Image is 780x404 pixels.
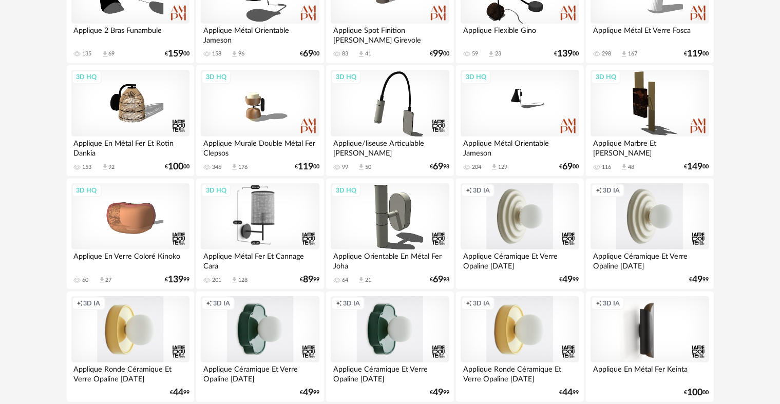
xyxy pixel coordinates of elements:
[602,50,611,57] div: 298
[490,163,498,171] span: Download icon
[461,24,579,44] div: Applique Flexible Gino
[461,362,579,383] div: Applique Ronde Céramique Et Verre Opaline [DATE]
[165,163,189,170] div: € 00
[433,50,443,57] span: 99
[168,50,183,57] span: 159
[231,276,238,284] span: Download icon
[326,292,453,402] a: Creation icon 3D IA Applique Céramique Et Verre Opaline [DATE] €4999
[71,137,189,157] div: Applique En Métal Fer Et Rotin Dankia
[201,184,231,197] div: 3D HQ
[303,389,313,396] span: 49
[560,163,579,170] div: € 00
[196,292,324,402] a: Creation icon 3D IA Applique Céramique Et Verre Opaline [DATE] €4999
[620,163,628,171] span: Download icon
[72,184,102,197] div: 3D HQ
[602,164,611,171] div: 116
[72,70,102,84] div: 3D HQ
[461,137,579,157] div: Applique Métal Orientable Jameson
[430,276,449,283] div: € 98
[109,50,115,57] div: 69
[591,137,709,157] div: Applique Marbre Et [PERSON_NAME]
[560,389,579,396] div: € 99
[461,249,579,270] div: Applique Céramique Et Verre Opaline [DATE]
[433,276,443,283] span: 69
[357,276,365,284] span: Download icon
[456,292,583,402] a: Creation icon 3D IA Applique Ronde Céramique Et Verre Opaline [DATE] €4499
[231,163,238,171] span: Download icon
[690,276,709,283] div: € 99
[196,179,324,290] a: 3D HQ Applique Métal Fer Et Cannage Cara 201 Download icon 128 €8999
[326,179,453,290] a: 3D HQ Applique Orientable En Métal Fer Joha 64 Download icon 21 €6998
[684,50,709,57] div: € 00
[591,70,621,84] div: 3D HQ
[303,50,313,57] span: 69
[430,163,449,170] div: € 98
[331,70,361,84] div: 3D HQ
[430,50,449,57] div: € 00
[331,249,449,270] div: Applique Orientable En Métal Fer Joha
[365,164,371,171] div: 50
[109,164,115,171] div: 92
[67,179,194,290] a: 3D HQ Applique En Verre Coloré Kinoko 60 Download icon 27 €13999
[365,50,371,57] div: 41
[342,50,348,57] div: 83
[357,163,365,171] span: Download icon
[84,299,101,307] span: 3D IA
[558,50,573,57] span: 139
[430,389,449,396] div: € 99
[201,24,319,44] div: Applique Métal Orientable Jameson
[326,65,453,176] a: 3D HQ Applique/liseuse Articulable [PERSON_NAME] 99 Download icon 50 €6998
[560,276,579,283] div: € 99
[298,163,313,170] span: 119
[688,50,703,57] span: 119
[596,186,602,195] span: Creation icon
[603,299,620,307] span: 3D IA
[596,299,602,307] span: Creation icon
[473,186,490,195] span: 3D IA
[201,249,319,270] div: Applique Métal Fer Et Cannage Cara
[83,277,89,284] div: 60
[300,276,319,283] div: € 99
[620,50,628,58] span: Download icon
[201,362,319,383] div: Applique Céramique Et Verre Opaline [DATE]
[357,50,365,58] span: Download icon
[212,277,221,284] div: 201
[456,65,583,176] a: 3D HQ Applique Métal Orientable Jameson 204 Download icon 129 €6900
[555,50,579,57] div: € 00
[295,163,319,170] div: € 00
[466,186,472,195] span: Creation icon
[67,292,194,402] a: Creation icon 3D IA Applique Ronde Céramique Et Verre Opaline [DATE] €4499
[238,50,244,57] div: 96
[472,164,481,171] div: 204
[693,276,703,283] span: 49
[303,276,313,283] span: 89
[213,299,230,307] span: 3D IA
[466,299,472,307] span: Creation icon
[331,184,361,197] div: 3D HQ
[173,389,183,396] span: 44
[563,276,573,283] span: 49
[365,277,371,284] div: 21
[433,389,443,396] span: 49
[628,50,637,57] div: 167
[101,50,109,58] span: Download icon
[498,164,507,171] div: 129
[67,65,194,176] a: 3D HQ Applique En Métal Fer Et Rotin Dankia 153 Download icon 92 €10000
[331,137,449,157] div: Applique/liseuse Articulable [PERSON_NAME]
[688,389,703,396] span: 100
[336,299,342,307] span: Creation icon
[684,389,709,396] div: € 00
[300,389,319,396] div: € 99
[165,276,189,283] div: € 99
[106,277,112,284] div: 27
[433,163,443,170] span: 69
[487,50,495,58] span: Download icon
[684,163,709,170] div: € 00
[342,164,348,171] div: 99
[196,65,324,176] a: 3D HQ Applique Murale Double Métal Fer Clepsos 346 Download icon 176 €11900
[456,179,583,290] a: Creation icon 3D IA Applique Céramique Et Verre Opaline [DATE] €4999
[101,163,109,171] span: Download icon
[71,24,189,44] div: Applique 2 Bras Funambule
[231,50,238,58] span: Download icon
[591,249,709,270] div: Applique Céramique Et Verre Opaline [DATE]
